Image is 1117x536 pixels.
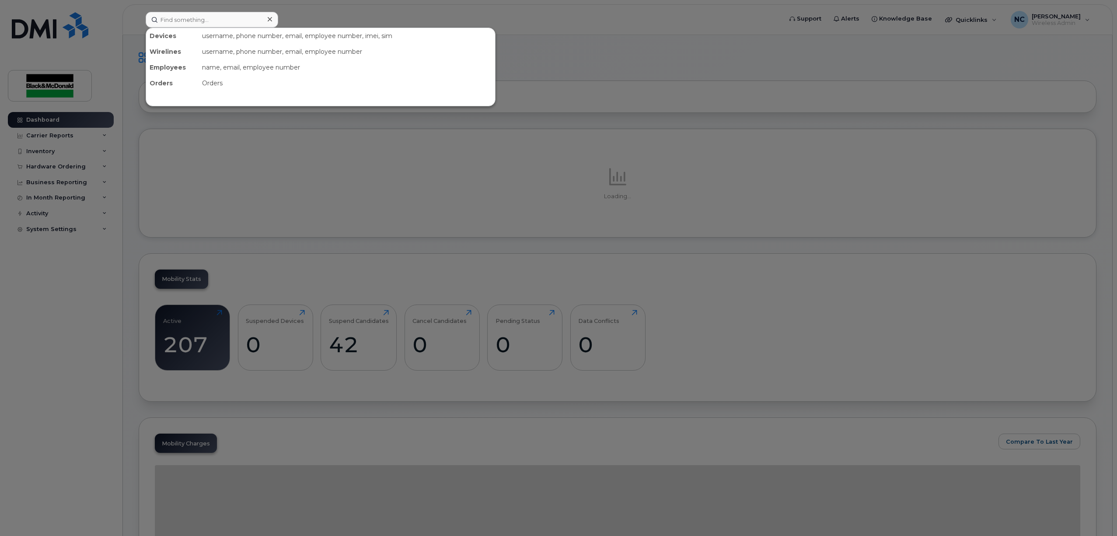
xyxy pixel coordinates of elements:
div: Devices [146,28,199,44]
div: Wirelines [146,44,199,60]
div: username, phone number, email, employee number, imei, sim [199,28,495,44]
div: Orders [199,75,495,91]
div: username, phone number, email, employee number [199,44,495,60]
div: name, email, employee number [199,60,495,75]
div: Employees [146,60,199,75]
div: Orders [146,75,199,91]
